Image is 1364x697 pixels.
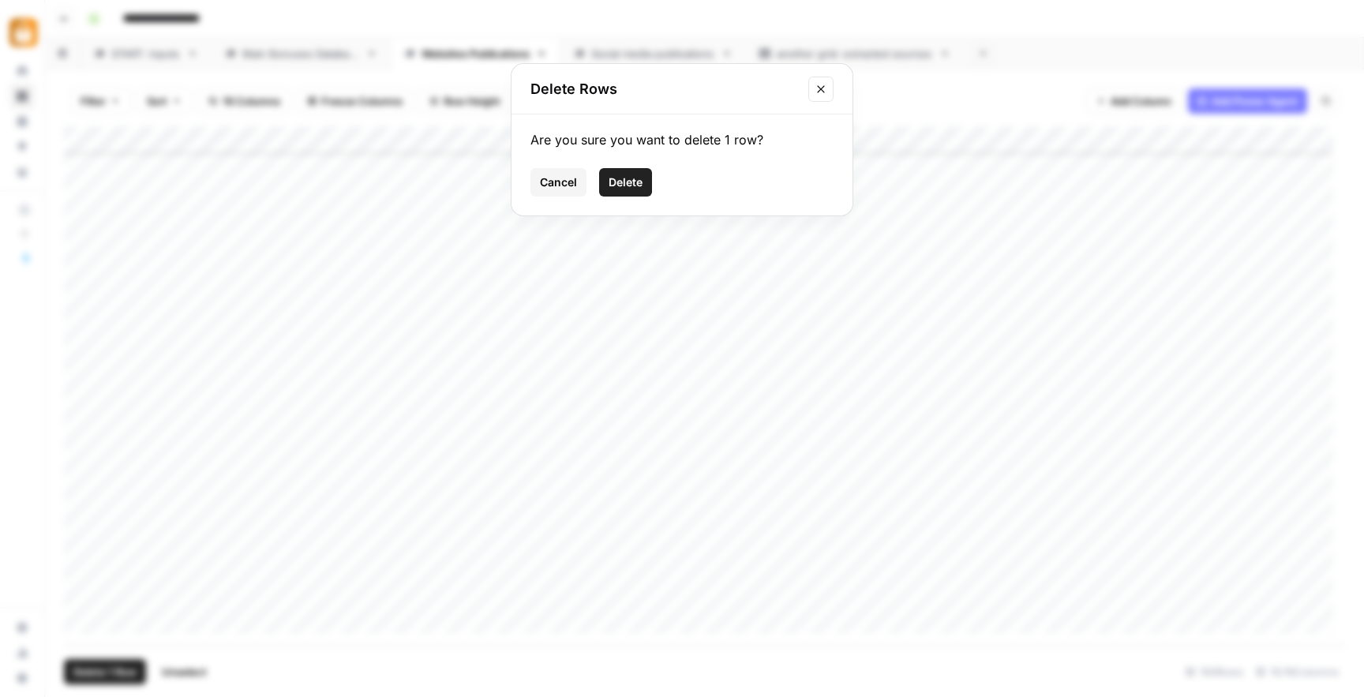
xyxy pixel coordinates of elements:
h2: Delete Rows [530,78,799,100]
button: Delete [599,168,652,197]
button: Cancel [530,168,586,197]
span: Delete [609,174,643,190]
button: Close modal [808,77,834,102]
span: Cancel [540,174,577,190]
div: Are you sure you want to delete 1 row? [530,130,834,149]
